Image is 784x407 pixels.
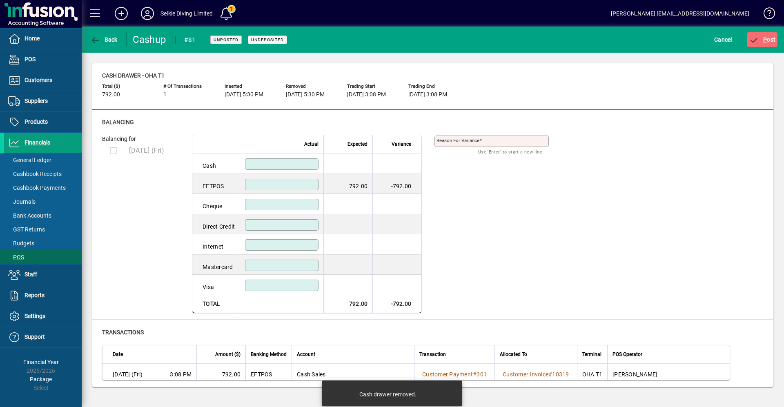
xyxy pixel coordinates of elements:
[102,72,165,79] span: Cash drawer - OHA T1
[8,185,66,191] span: Cashbook Payments
[134,6,160,21] button: Profile
[437,138,479,143] mat-label: Reason for variance
[196,364,245,380] td: 792.00
[548,371,552,378] span: #
[214,37,238,42] span: Unposted
[4,327,82,347] a: Support
[215,350,241,359] span: Amount ($)
[192,174,240,194] td: EFTPOS
[4,112,82,132] a: Products
[286,91,325,98] span: [DATE] 5:30 PM
[82,32,127,47] app-page-header-button: Back
[478,147,542,156] mat-hint: Use 'Enter' to start a new line
[4,209,82,222] a: Bank Accounts
[192,275,240,295] td: Visa
[4,306,82,327] a: Settings
[133,33,167,46] div: Cashup
[500,350,527,359] span: Allocated To
[23,359,59,365] span: Financial Year
[8,198,36,205] span: Journals
[419,370,490,379] a: Customer Payment#301
[292,364,414,380] td: Cash Sales
[8,171,62,177] span: Cashbook Receipts
[4,49,82,70] a: POS
[4,91,82,111] a: Suppliers
[184,33,196,47] div: #81
[4,222,82,236] a: GST Returns
[170,370,192,378] span: 3:08 PM
[582,350,601,359] span: Terminal
[347,140,367,149] span: Expected
[24,118,48,125] span: Products
[4,153,82,167] a: General Ledger
[8,212,51,219] span: Bank Accounts
[372,295,421,313] td: -792.00
[747,32,778,47] button: Post
[102,119,134,125] span: Balancing
[160,7,213,20] div: Selkie Diving Limited
[8,254,24,260] span: POS
[607,364,730,380] td: [PERSON_NAME]
[24,334,45,340] span: Support
[192,295,240,313] td: Total
[408,91,447,98] span: [DATE] 3:08 PM
[192,234,240,255] td: Internet
[24,139,50,146] span: Financials
[225,84,274,89] span: Inserted
[30,376,52,383] span: Package
[392,140,411,149] span: Variance
[102,91,120,98] span: 792.00
[297,350,315,359] span: Account
[4,236,82,250] a: Budgets
[192,255,240,275] td: Mastercard
[102,329,144,336] span: Transactions
[192,214,240,235] td: Direct Credit
[192,153,240,174] td: Cash
[477,371,487,378] span: 301
[4,70,82,91] a: Customers
[8,157,51,163] span: General Ledger
[102,135,184,143] div: Balancing for
[4,29,82,49] a: Home
[113,350,123,359] span: Date
[90,36,118,43] span: Back
[419,350,446,359] span: Transaction
[4,285,82,306] a: Reports
[286,84,335,89] span: Removed
[611,7,749,20] div: [PERSON_NAME] [EMAIL_ADDRESS][DOMAIN_NAME]
[323,174,372,194] td: 792.00
[347,91,386,98] span: [DATE] 3:08 PM
[4,181,82,195] a: Cashbook Payments
[192,194,240,214] td: Cheque
[359,390,416,398] div: Cash drawer removed.
[24,77,52,83] span: Customers
[4,195,82,209] a: Journals
[4,167,82,181] a: Cashbook Receipts
[113,370,143,378] span: [DATE] (Fri)
[612,350,642,359] span: POS Operator
[24,271,37,278] span: Staff
[24,292,45,298] span: Reports
[225,91,263,98] span: [DATE] 5:30 PM
[552,371,569,378] span: 10319
[372,174,421,194] td: -792.00
[4,265,82,285] a: Staff
[473,371,477,378] span: #
[4,250,82,264] a: POS
[129,147,164,154] span: [DATE] (Fri)
[408,84,457,89] span: Trading end
[757,2,774,28] a: Knowledge Base
[577,364,608,380] td: OHA T1
[503,371,548,378] span: Customer Invoice
[763,36,767,43] span: P
[304,140,318,149] span: Actual
[422,371,473,378] span: Customer Payment
[88,32,120,47] button: Back
[8,226,45,233] span: GST Returns
[24,56,36,62] span: POS
[251,37,284,42] span: Undeposited
[347,84,396,89] span: Trading start
[714,33,732,46] span: Cancel
[245,364,292,380] td: EFTPOS
[251,350,287,359] span: Banking Method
